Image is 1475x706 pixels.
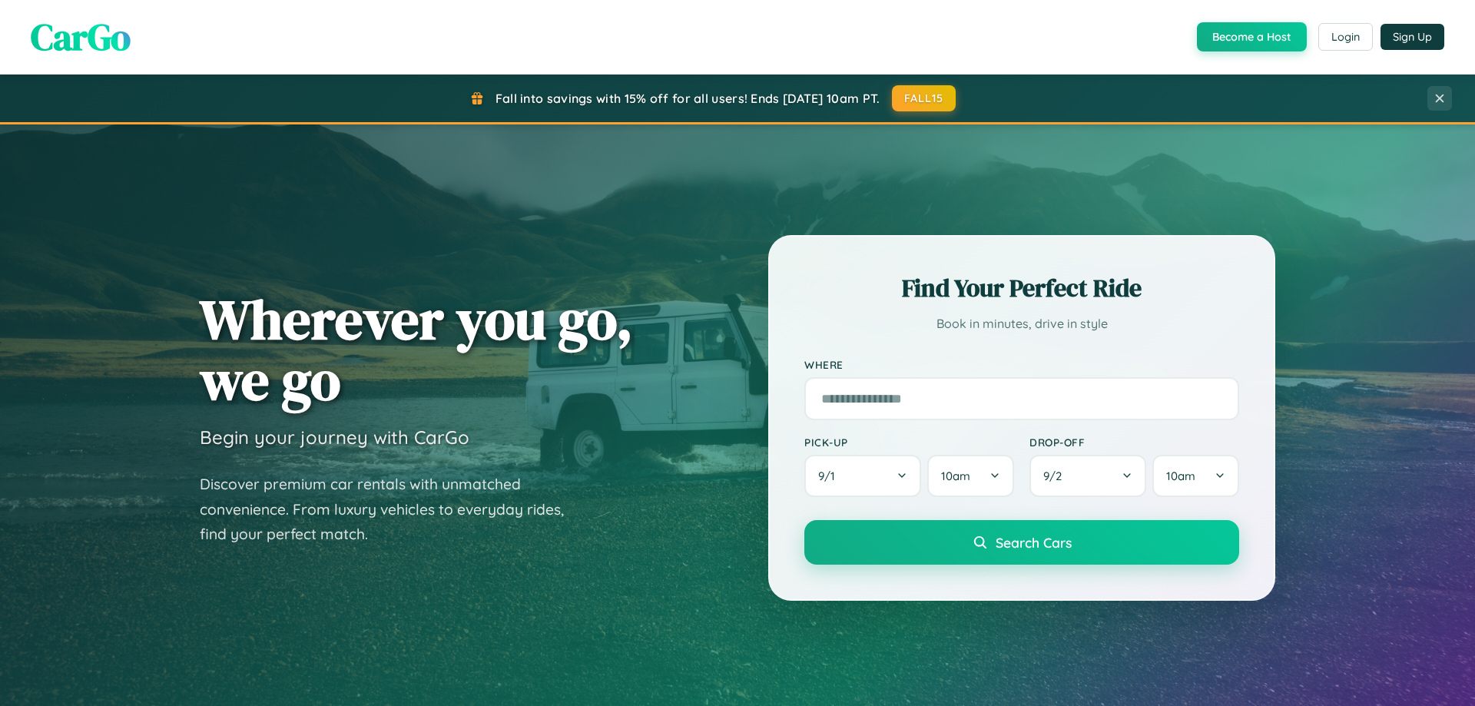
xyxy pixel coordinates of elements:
[941,469,970,483] span: 10am
[200,426,469,449] h3: Begin your journey with CarGo
[1166,469,1195,483] span: 10am
[1318,23,1373,51] button: Login
[496,91,880,106] span: Fall into savings with 15% off for all users! Ends [DATE] 10am PT.
[1043,469,1069,483] span: 9 / 2
[1029,436,1239,449] label: Drop-off
[804,520,1239,565] button: Search Cars
[1197,22,1307,51] button: Become a Host
[804,271,1239,305] h2: Find Your Perfect Ride
[200,472,584,547] p: Discover premium car rentals with unmatched convenience. From luxury vehicles to everyday rides, ...
[892,85,956,111] button: FALL15
[804,313,1239,335] p: Book in minutes, drive in style
[1152,455,1239,497] button: 10am
[804,358,1239,371] label: Where
[200,289,633,410] h1: Wherever you go, we go
[31,12,131,62] span: CarGo
[1381,24,1444,50] button: Sign Up
[1029,455,1146,497] button: 9/2
[927,455,1014,497] button: 10am
[804,436,1014,449] label: Pick-up
[996,534,1072,551] span: Search Cars
[818,469,843,483] span: 9 / 1
[804,455,921,497] button: 9/1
